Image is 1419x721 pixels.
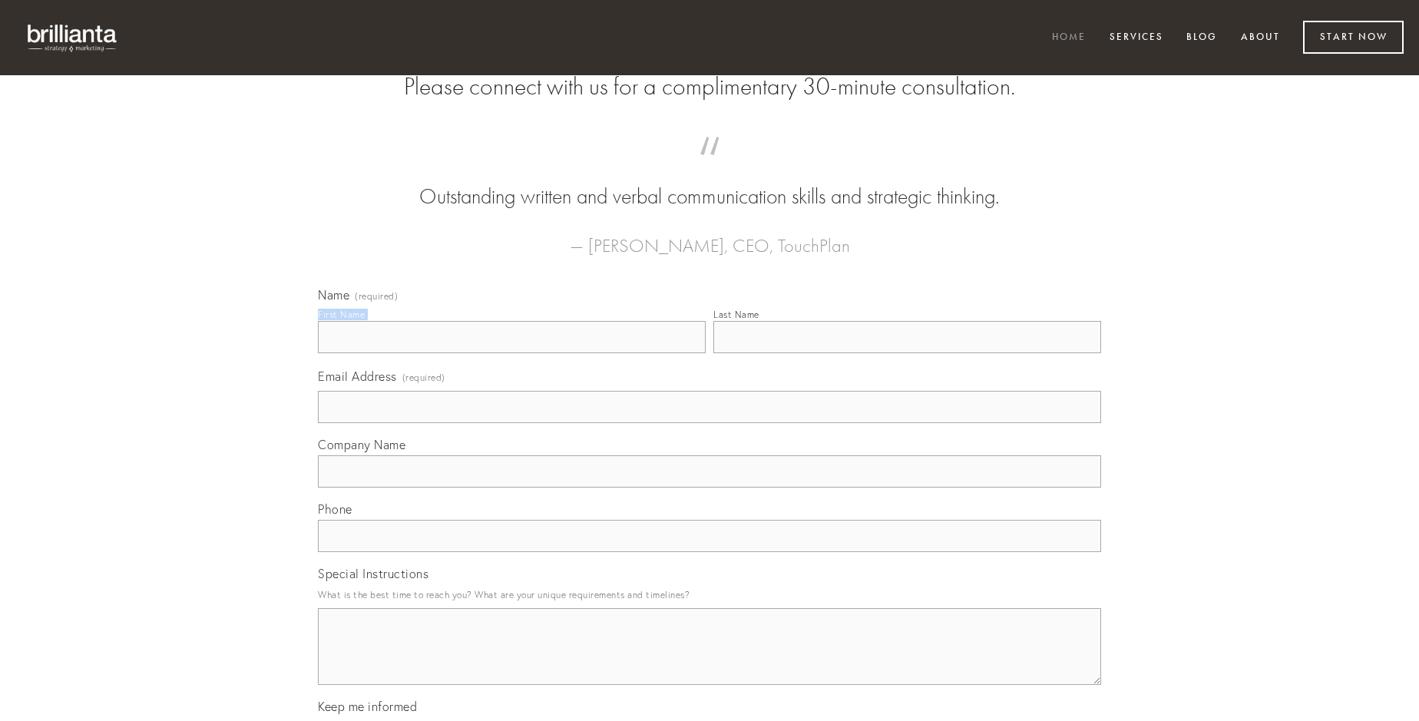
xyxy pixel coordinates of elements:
[1100,25,1173,51] a: Services
[318,369,397,384] span: Email Address
[342,152,1077,182] span: “
[318,437,405,452] span: Company Name
[318,699,417,714] span: Keep me informed
[318,501,352,517] span: Phone
[15,15,131,60] img: brillianta - research, strategy, marketing
[318,309,365,320] div: First Name
[318,566,428,581] span: Special Instructions
[1176,25,1227,51] a: Blog
[355,292,398,301] span: (required)
[1042,25,1096,51] a: Home
[713,309,759,320] div: Last Name
[342,212,1077,261] figcaption: — [PERSON_NAME], CEO, TouchPlan
[318,287,349,303] span: Name
[318,72,1101,101] h2: Please connect with us for a complimentary 30-minute consultation.
[1303,21,1404,54] a: Start Now
[1231,25,1290,51] a: About
[318,584,1101,605] p: What is the best time to reach you? What are your unique requirements and timelines?
[402,367,445,388] span: (required)
[342,152,1077,212] blockquote: Outstanding written and verbal communication skills and strategic thinking.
